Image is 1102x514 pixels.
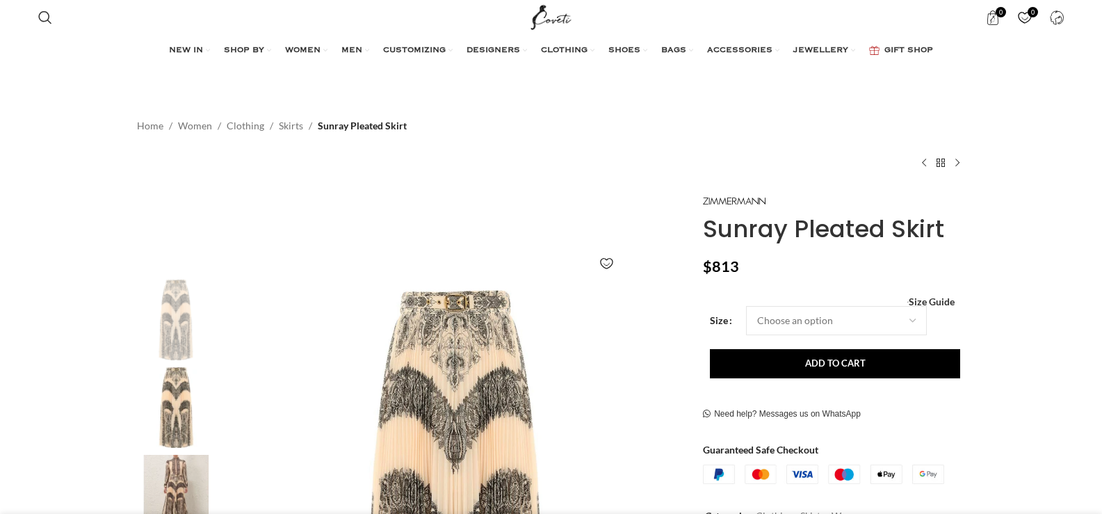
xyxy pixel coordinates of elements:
img: guaranteed-safe-checkout-bordered.j [703,465,944,484]
img: Zimmermann dresses [133,367,218,449]
span: WOMEN [285,45,321,56]
bdi: 813 [703,257,739,275]
a: Clothing [227,118,264,134]
span: NEW IN [169,45,203,56]
span: Sunray Pleated Skirt [318,118,407,134]
a: GIFT SHOP [869,37,933,65]
span: $ [703,257,712,275]
img: Zimmermann [703,198,765,205]
span: BAGS [661,45,686,56]
div: My Wishlist [1010,3,1039,31]
h1: Sunray Pleated Skirt [703,215,965,243]
span: GIFT SHOP [884,45,933,56]
a: BAGS [661,37,693,65]
a: CUSTOMIZING [383,37,453,65]
span: SHOP BY [224,45,264,56]
a: WOMEN [285,37,327,65]
div: Main navigation [31,37,1071,65]
span: ACCESSORIES [707,45,772,56]
a: 0 [1010,3,1039,31]
a: Site logo [528,10,574,22]
a: NEW IN [169,37,210,65]
img: GiftBag [869,46,880,55]
a: SHOP BY [224,37,271,65]
a: Need help? Messages us on WhatsApp [703,409,861,420]
nav: Breadcrumb [137,118,407,134]
span: SHOES [608,45,640,56]
a: Previous product [916,154,932,171]
span: 0 [996,7,1006,17]
a: 0 [978,3,1007,31]
a: Women [178,118,212,134]
span: DESIGNERS [467,45,520,56]
span: JEWELLERY [793,45,848,56]
img: Zimmermann dress [133,279,218,360]
span: MEN [341,45,362,56]
a: DESIGNERS [467,37,527,65]
a: CLOTHING [541,37,594,65]
label: Size [710,313,732,328]
button: Add to cart [710,349,960,378]
a: Next product [949,154,966,171]
a: JEWELLERY [793,37,855,65]
a: Skirts [279,118,303,134]
span: CLOTHING [541,45,588,56]
a: Home [137,118,163,134]
a: ACCESSORIES [707,37,779,65]
span: CUSTOMIZING [383,45,446,56]
a: SHOES [608,37,647,65]
strong: Guaranteed Safe Checkout [703,444,818,456]
span: 0 [1028,7,1038,17]
a: Search [31,3,59,31]
a: MEN [341,37,369,65]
